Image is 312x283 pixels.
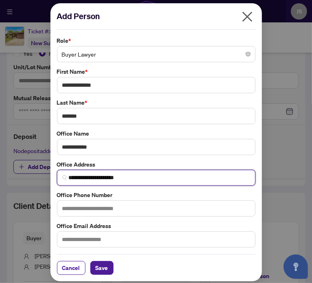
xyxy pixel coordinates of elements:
span: Buyer Lawyer [62,46,251,62]
label: Office Address [57,160,255,169]
span: close [241,10,254,23]
button: Cancel [57,261,85,275]
label: Last Name [57,98,255,107]
img: search_icon [62,175,67,180]
h2: Add Person [57,10,255,23]
span: Save [96,261,108,274]
label: Office Email Address [57,222,255,230]
span: Cancel [62,261,80,274]
button: Open asap [284,254,308,279]
label: Office Name [57,129,255,138]
label: First Name [57,67,255,76]
label: Office Phone Number [57,191,255,200]
span: close-circle [246,52,251,57]
button: Save [90,261,113,275]
label: Role [57,36,255,45]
